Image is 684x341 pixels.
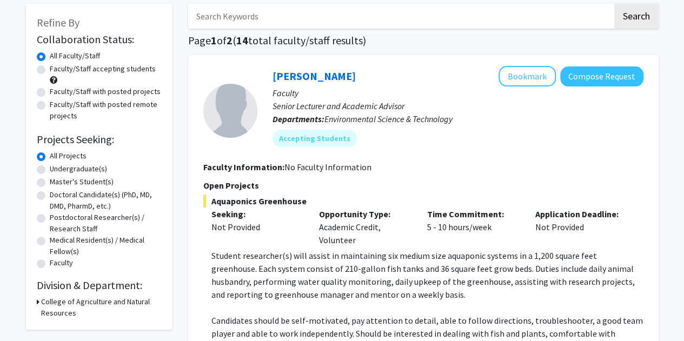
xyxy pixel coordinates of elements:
label: All Projects [50,150,87,162]
p: Senior Lecturer and Academic Advisor [273,99,643,112]
label: Postdoctoral Researcher(s) / Research Staff [50,212,161,235]
label: Faculty [50,257,73,269]
p: Student researcher(s) will assist in maintaining six medium size aquaponic systems in a 1,200 squ... [211,249,643,301]
a: [PERSON_NAME] [273,69,356,83]
span: Refine By [37,16,79,29]
span: 1 [211,34,217,47]
label: Medical Resident(s) / Medical Fellow(s) [50,235,161,257]
div: Not Provided [527,208,635,246]
label: Faculty/Staff accepting students [50,63,156,75]
p: Time Commitment: [427,208,519,220]
span: No Faculty Information [284,162,371,172]
span: Environmental Science & Technology [324,113,453,124]
label: All Faculty/Staff [50,50,100,62]
span: Aquaponics Greenhouse [203,195,643,208]
h2: Projects Seeking: [37,133,161,146]
h2: Collaboration Status: [37,33,161,46]
label: Doctoral Candidate(s) (PhD, MD, DMD, PharmD, etc.) [50,189,161,212]
span: 14 [236,34,248,47]
b: Faculty Information: [203,162,284,172]
p: Faculty [273,86,643,99]
div: Not Provided [211,220,303,233]
button: Search [614,4,659,29]
p: Opportunity Type: [319,208,411,220]
div: 5 - 10 hours/week [419,208,527,246]
div: Academic Credit, Volunteer [311,208,419,246]
b: Departments: [273,113,324,124]
label: Undergraduate(s) [50,163,107,175]
p: Open Projects [203,179,643,192]
h2: Division & Department: [37,279,161,292]
input: Search Keywords [188,4,613,29]
iframe: Chat [8,292,46,333]
label: Faculty/Staff with posted projects [50,86,161,97]
h3: College of Agriculture and Natural Resources [41,296,161,319]
mat-chip: Accepting Students [273,130,357,147]
h1: Page of ( total faculty/staff results) [188,34,659,47]
p: Application Deadline: [535,208,627,220]
button: Add Jose-Luis Izursa to Bookmarks [499,66,556,86]
button: Compose Request to Jose-Luis Izursa [560,66,643,86]
label: Master's Student(s) [50,176,114,188]
label: Faculty/Staff with posted remote projects [50,99,161,122]
span: 2 [227,34,233,47]
p: Seeking: [211,208,303,220]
